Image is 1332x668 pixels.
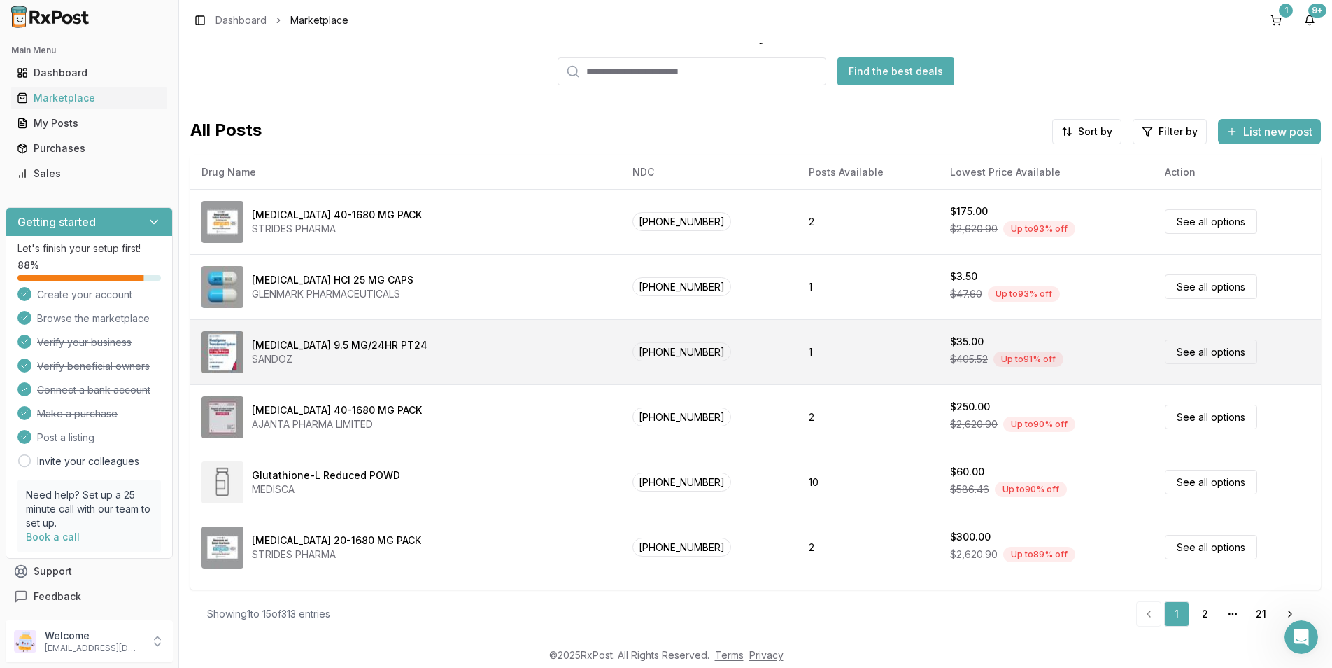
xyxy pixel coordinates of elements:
span: Connect a bank account [37,383,150,397]
img: Atomoxetine HCl 25 MG CAPS [201,266,243,308]
img: Omeprazole-Sodium Bicarbonate 20-1680 MG PACK [201,527,243,569]
a: Book a call [26,531,80,543]
button: Filter by [1133,119,1207,144]
div: $175.00 [950,204,988,218]
h2: Main Menu [11,45,167,56]
span: [PHONE_NUMBER] [632,408,731,426]
div: Showing 1 to 15 of 313 entries [207,607,330,621]
div: Up to 90 % off [1003,417,1075,432]
div: GLENMARK PHARMACEUTICALS [252,287,413,301]
span: Create your account [37,288,132,302]
a: 1 [1164,601,1189,627]
a: Dashboard [11,60,167,85]
span: Browse the marketplace [37,312,150,326]
img: Rivastigmine 9.5 MG/24HR PT24 [201,331,243,373]
button: Dashboard [6,62,173,84]
img: Glutathione-L Reduced POWD [201,461,243,503]
div: AJANTA PHARMA LIMITED [252,417,422,431]
a: My Posts [11,111,167,136]
div: 9+ [1308,4,1326,18]
div: Purchases [17,141,162,155]
span: Verify your business [37,335,132,349]
a: Go to next page [1276,601,1304,627]
div: [MEDICAL_DATA] HCl 25 MG CAPS [252,273,413,287]
div: Sales [17,167,162,181]
div: $3.50 [950,270,977,284]
button: Marketplace [6,87,173,109]
div: $250.00 [950,400,990,414]
a: Marketplace [11,85,167,111]
span: Sort by [1078,125,1112,139]
div: SANDOZ [252,352,427,366]
div: My Posts [17,116,162,130]
div: MEDISCA [252,482,400,496]
span: Filter by [1159,125,1198,139]
nav: pagination [1136,601,1304,627]
a: Invite your colleagues [37,454,139,468]
span: [PHONE_NUMBER] [632,277,731,296]
button: Find the best deals [837,57,954,85]
th: Action [1154,155,1321,189]
td: 1 [798,580,939,645]
span: 88 % [17,258,39,272]
h3: Getting started [17,214,96,230]
img: User avatar [14,630,36,653]
div: $60.00 [950,465,984,479]
button: Sort by [1052,119,1121,144]
button: Support [6,559,173,584]
button: Sales [6,162,173,185]
td: 2 [798,384,939,450]
span: [PHONE_NUMBER] [632,473,731,492]
span: [PHONE_NUMBER] [632,538,731,557]
button: 1 [1265,9,1287,32]
span: Feedback [34,590,81,604]
div: [MEDICAL_DATA] 9.5 MG/24HR PT24 [252,338,427,352]
a: See all options [1165,405,1257,429]
div: Dashboard [17,66,162,80]
span: Verify beneficial owners [37,359,150,373]
a: Dashboard [215,13,267,27]
button: My Posts [6,112,173,134]
th: Drug Name [190,155,621,189]
div: Up to 90 % off [995,482,1067,497]
a: See all options [1165,274,1257,299]
span: List new post [1243,123,1312,140]
div: $35.00 [950,335,984,349]
span: $2,620.90 [950,222,998,236]
div: Marketplace [17,91,162,105]
span: Marketplace [290,13,348,27]
a: See all options [1165,470,1257,494]
th: Posts Available [798,155,939,189]
iframe: Intercom live chat [1284,620,1318,654]
button: Feedback [6,584,173,609]
div: [MEDICAL_DATA] 40-1680 MG PACK [252,403,422,417]
a: See all options [1165,340,1257,364]
td: 1 [798,254,939,319]
a: See all options [1165,209,1257,234]
th: NDC [621,155,798,189]
button: 9+ [1298,9,1321,32]
p: Welcome [45,629,142,643]
span: $586.46 [950,482,989,496]
img: Omeprazole-Sodium Bicarbonate 40-1680 MG PACK [201,396,243,438]
span: $2,620.90 [950,548,998,562]
img: Omeprazole-Sodium Bicarbonate 40-1680 MG PACK [201,201,243,243]
div: [MEDICAL_DATA] 20-1680 MG PACK [252,534,421,548]
a: List new post [1218,126,1321,140]
a: 21 [1248,601,1273,627]
span: Make a purchase [37,407,118,421]
span: [PHONE_NUMBER] [632,342,731,361]
p: Need help? Set up a 25 minute call with our team to set up. [26,488,153,530]
button: Purchases [6,137,173,160]
a: See all options [1165,535,1257,559]
p: Let's finish your setup first! [17,242,161,256]
div: Up to 91 % off [993,352,1063,367]
div: Up to 93 % off [1003,221,1075,237]
div: $300.00 [950,530,991,544]
div: STRIDES PHARMA [252,548,421,562]
div: [MEDICAL_DATA] 40-1680 MG PACK [252,208,422,222]
a: Privacy [749,649,784,661]
span: Post a listing [37,431,94,445]
a: Terms [715,649,744,661]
